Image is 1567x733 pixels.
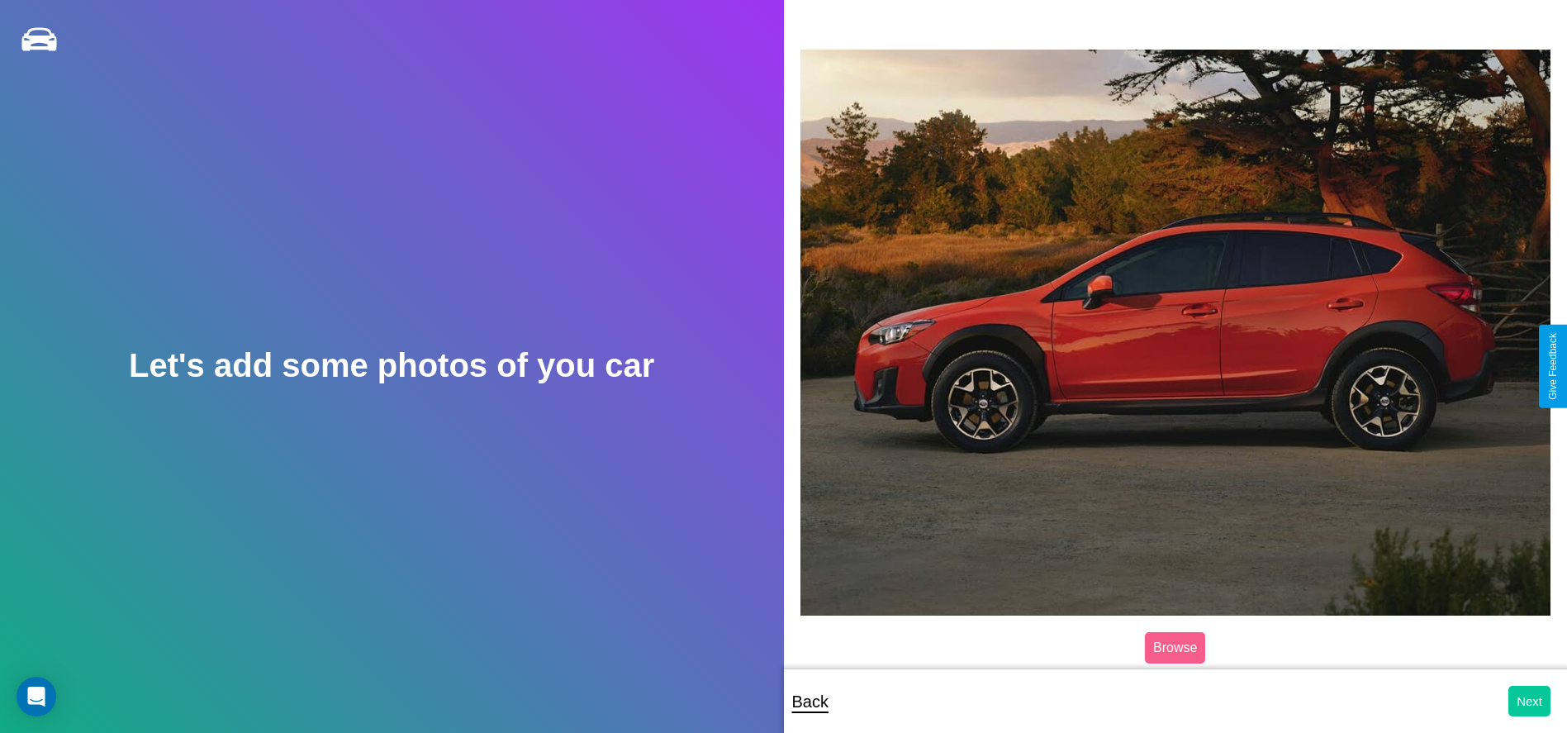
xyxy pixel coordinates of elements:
img: posted [800,50,1551,616]
label: Browse [1145,632,1205,664]
div: Open Intercom Messenger [17,677,56,716]
p: Back [792,687,829,716]
div: Give Feedback [1547,333,1559,400]
h2: Let's add some photos of you car [129,347,654,384]
button: Next [1508,686,1550,716]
